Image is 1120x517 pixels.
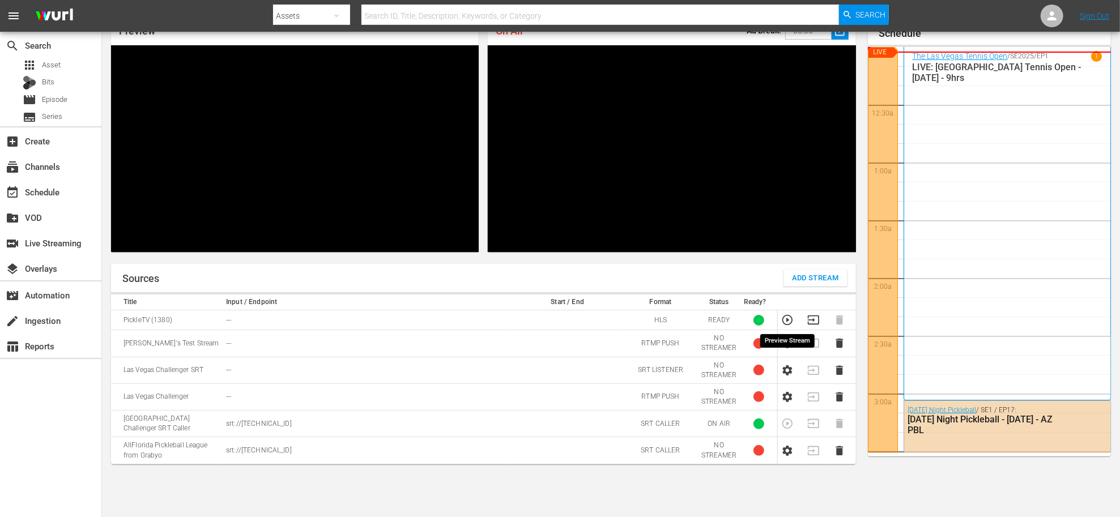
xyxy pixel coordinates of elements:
th: Input / Endpoint [223,294,512,310]
td: PickleTV (1380) [111,310,223,330]
p: 1 [1095,52,1098,60]
span: Channels [6,160,19,174]
span: Overlays [6,262,19,276]
span: Series [42,111,62,122]
td: AllFlorida Pickleball League from Grabyo [111,437,223,464]
button: Configure [781,364,794,377]
p: srt://[TECHNICAL_ID] [226,419,508,429]
span: Series [23,110,36,124]
td: Las Vegas Challenger [111,383,223,410]
td: --- [223,330,512,357]
div: Bits [23,76,36,89]
div: Video Player [111,45,479,252]
button: Delete [833,445,846,457]
button: Configure [781,337,794,349]
span: menu [7,9,20,23]
p: LIVE: [GEOGRAPHIC_DATA] Tennis Open - [DATE] - 9hrs [913,62,1102,83]
a: [DATE] Night Pickleball [908,406,977,414]
td: --- [223,383,512,410]
th: Status [698,294,740,310]
span: Automation [6,289,19,302]
span: Search [6,39,19,53]
td: --- [223,310,512,330]
button: Configure [781,391,794,403]
button: Delete [833,391,846,403]
img: ans4CAIJ8jUAAAAAAAAAAAAAAAAAAAAAAAAgQb4GAAAAAAAAAAAAAAAAAAAAAAAAJMjXAAAAAAAAAAAAAAAAAAAAAAAAgAT5G... [27,3,82,29]
span: Asset [42,59,61,71]
td: RTMP PUSH [623,330,697,357]
td: SRT LISTENER [623,357,697,383]
div: Video Player [488,45,855,252]
button: Delete [833,364,846,377]
td: SRT CALLER [623,411,697,437]
td: RTMP PUSH [623,383,697,410]
div: [DATE] Night Pickleball - [DATE] - AZ PBL [908,414,1054,435]
span: Schedule [6,186,19,199]
th: Ready? [740,294,778,310]
td: NO STREAMER [698,357,740,383]
p: EP1 [1037,52,1049,60]
span: Episode [23,93,36,106]
button: Search [839,5,889,25]
span: Ingestion [6,314,19,328]
td: [GEOGRAPHIC_DATA] Challenger SRT Caller [111,411,223,437]
td: Las Vegas Challenger SRT [111,357,223,383]
p: SE2025 / [1011,52,1037,60]
th: Format [623,294,697,310]
td: NO STREAMER [698,330,740,357]
button: Configure [781,445,794,457]
p: srt://[TECHNICAL_ID] [226,446,508,455]
td: NO STREAMER [698,383,740,410]
td: [PERSON_NAME]'s Test Stream [111,330,223,357]
span: Bits [42,76,54,88]
span: Search [856,5,886,25]
button: Delete [833,337,846,349]
td: NO STREAMER [698,437,740,464]
a: The Las Vegas Tennis Open [913,52,1008,61]
span: Reports [6,340,19,353]
span: Episode [42,94,67,105]
h1: Sources [122,273,159,284]
td: HLS [623,310,697,330]
h1: Schedule [879,28,1112,39]
td: ON AIR [698,411,740,437]
td: SRT CALLER [623,437,697,464]
span: Add Stream [792,272,839,285]
td: READY [698,310,740,330]
td: --- [223,357,512,383]
th: Start / End [512,294,623,310]
th: Title [111,294,223,310]
p: / [1008,52,1011,60]
a: Sign Out [1080,11,1109,20]
span: Create [6,135,19,148]
div: / SE1 / EP17: [908,406,1054,435]
button: Add Stream [783,270,848,287]
span: VOD [6,211,19,225]
span: Live Streaming [6,237,19,250]
span: Asset [23,58,36,72]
